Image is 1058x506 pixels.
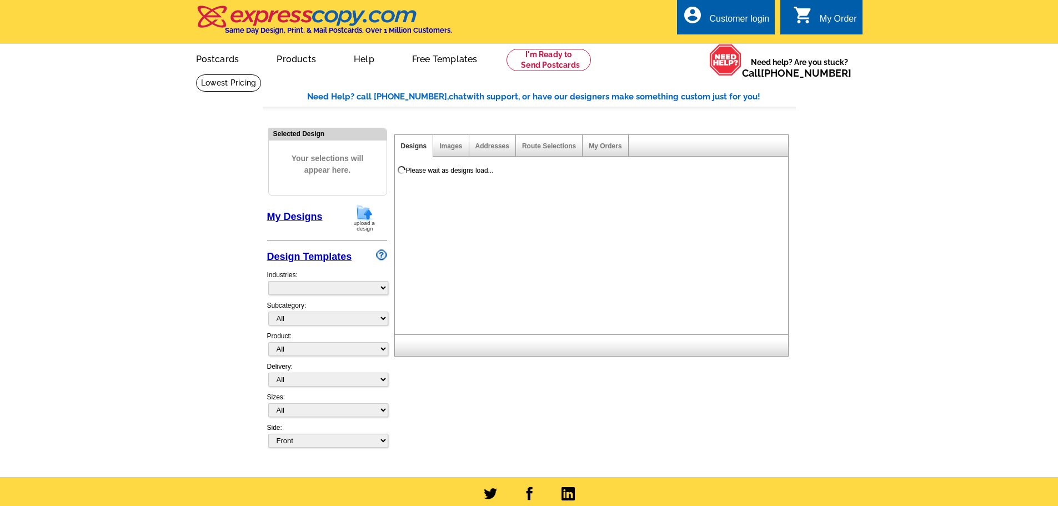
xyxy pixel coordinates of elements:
div: Product: [267,331,387,362]
div: Please wait as designs load... [406,166,494,176]
div: Delivery: [267,362,387,392]
div: Customer login [709,14,769,29]
img: design-wizard-help-icon.png [376,249,387,260]
a: Designs [401,142,427,150]
span: Call [742,67,851,79]
div: Side: [267,423,387,449]
img: upload-design [350,204,379,232]
a: Images [439,142,462,150]
a: account_circle Customer login [683,12,769,26]
img: loading... [397,166,406,174]
div: Sizes: [267,392,387,423]
i: account_circle [683,5,703,25]
a: Design Templates [267,251,352,262]
div: My Order [820,14,857,29]
a: Same Day Design, Print, & Mail Postcards. Over 1 Million Customers. [196,13,452,34]
a: [PHONE_NUMBER] [761,67,851,79]
div: Subcategory: [267,300,387,331]
a: Postcards [178,45,257,71]
a: Help [336,45,392,71]
span: chat [449,92,467,102]
span: Need help? Are you stuck? [742,57,857,79]
div: Need Help? call [PHONE_NUMBER], with support, or have our designers make something custom just fo... [307,91,796,103]
a: My Designs [267,211,323,222]
a: My Orders [589,142,621,150]
i: shopping_cart [793,5,813,25]
a: Products [259,45,334,71]
div: Selected Design [269,128,387,139]
a: Free Templates [394,45,495,71]
img: help [709,44,742,76]
div: Industries: [267,264,387,300]
a: Route Selections [522,142,576,150]
a: Addresses [475,142,509,150]
span: Your selections will appear here. [277,142,378,187]
h4: Same Day Design, Print, & Mail Postcards. Over 1 Million Customers. [225,26,452,34]
a: shopping_cart My Order [793,12,857,26]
